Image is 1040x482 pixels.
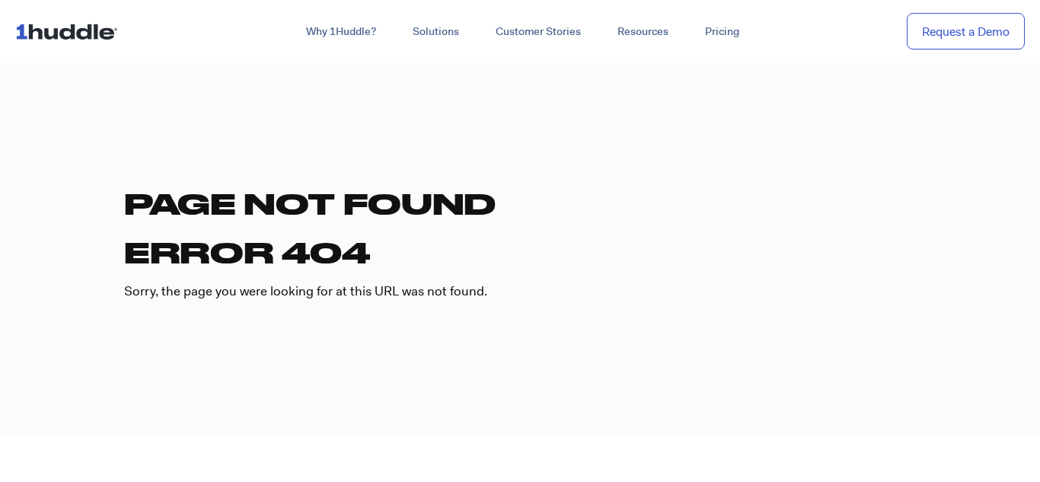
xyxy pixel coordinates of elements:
[687,18,758,46] a: Pricing
[907,13,1025,50] a: Request a Demo
[477,18,599,46] a: Customer Stories
[288,18,394,46] a: Why 1Huddle?
[124,234,916,270] h1: Error 404
[15,17,124,46] img: ...
[394,18,477,46] a: Solutions
[599,18,687,46] a: Resources
[124,185,916,222] h1: Page not found
[124,282,916,301] p: Sorry, the page you were looking for at this URL was not found.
